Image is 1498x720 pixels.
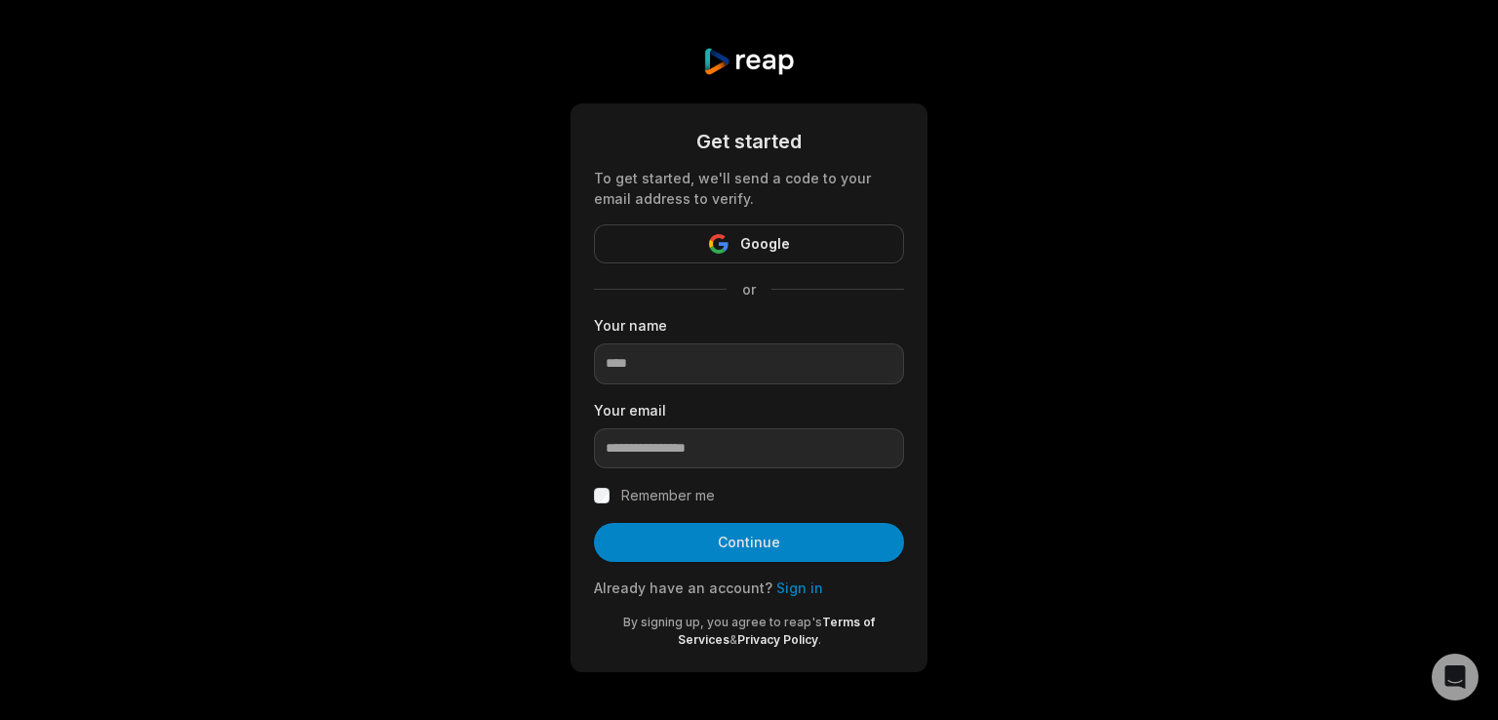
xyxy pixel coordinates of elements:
label: Your email [594,400,904,420]
span: . [818,632,821,647]
label: Your name [594,315,904,336]
div: Get started [594,127,904,156]
span: & [729,632,737,647]
button: Continue [594,523,904,562]
span: or [727,279,771,300]
span: Google [740,232,790,256]
span: Already have an account? [594,580,772,596]
span: By signing up, you agree to reap's [623,615,822,629]
a: Sign in [776,580,823,596]
div: To get started, we'll send a code to your email address to verify. [594,168,904,209]
a: Privacy Policy [737,632,818,647]
div: Open Intercom Messenger [1432,654,1478,700]
label: Remember me [621,484,715,507]
img: reap [702,47,795,76]
button: Google [594,224,904,263]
